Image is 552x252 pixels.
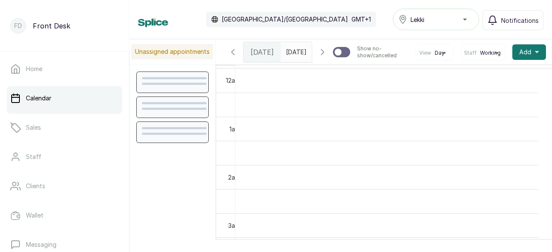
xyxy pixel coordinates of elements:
[222,15,348,24] p: [GEOGRAPHIC_DATA]/[GEOGRAPHIC_DATA]
[26,65,42,73] p: Home
[512,44,546,60] button: Add
[244,42,281,62] div: [DATE]
[7,86,122,110] a: Calendar
[7,57,122,81] a: Home
[26,182,45,190] p: Clients
[419,50,449,56] button: ViewDay
[228,124,241,134] div: 1am
[435,50,445,56] span: Day
[251,47,274,57] span: [DATE]
[226,221,241,230] div: 3am
[351,15,371,24] p: GMT+1
[393,9,479,30] button: Lekki
[14,22,22,30] p: FD
[7,203,122,227] a: Wallet
[26,94,51,103] p: Calendar
[7,145,122,169] a: Staff
[7,174,122,198] a: Clients
[26,240,56,249] p: Messaging
[26,152,41,161] p: Staff
[132,44,213,59] p: Unassigned appointments
[519,48,531,56] span: Add
[226,173,241,182] div: 2am
[483,10,543,30] button: Notifications
[411,15,424,24] span: Lekki
[501,16,539,25] span: Notifications
[480,50,501,56] span: Working
[26,211,44,220] p: Wallet
[7,115,122,140] a: Sales
[419,50,431,56] span: View
[357,45,408,59] p: Show no-show/cancelled
[464,50,502,56] button: StaffWorking
[33,21,70,31] p: Front Desk
[464,50,477,56] span: Staff
[26,123,41,132] p: Sales
[224,76,241,85] div: 12am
